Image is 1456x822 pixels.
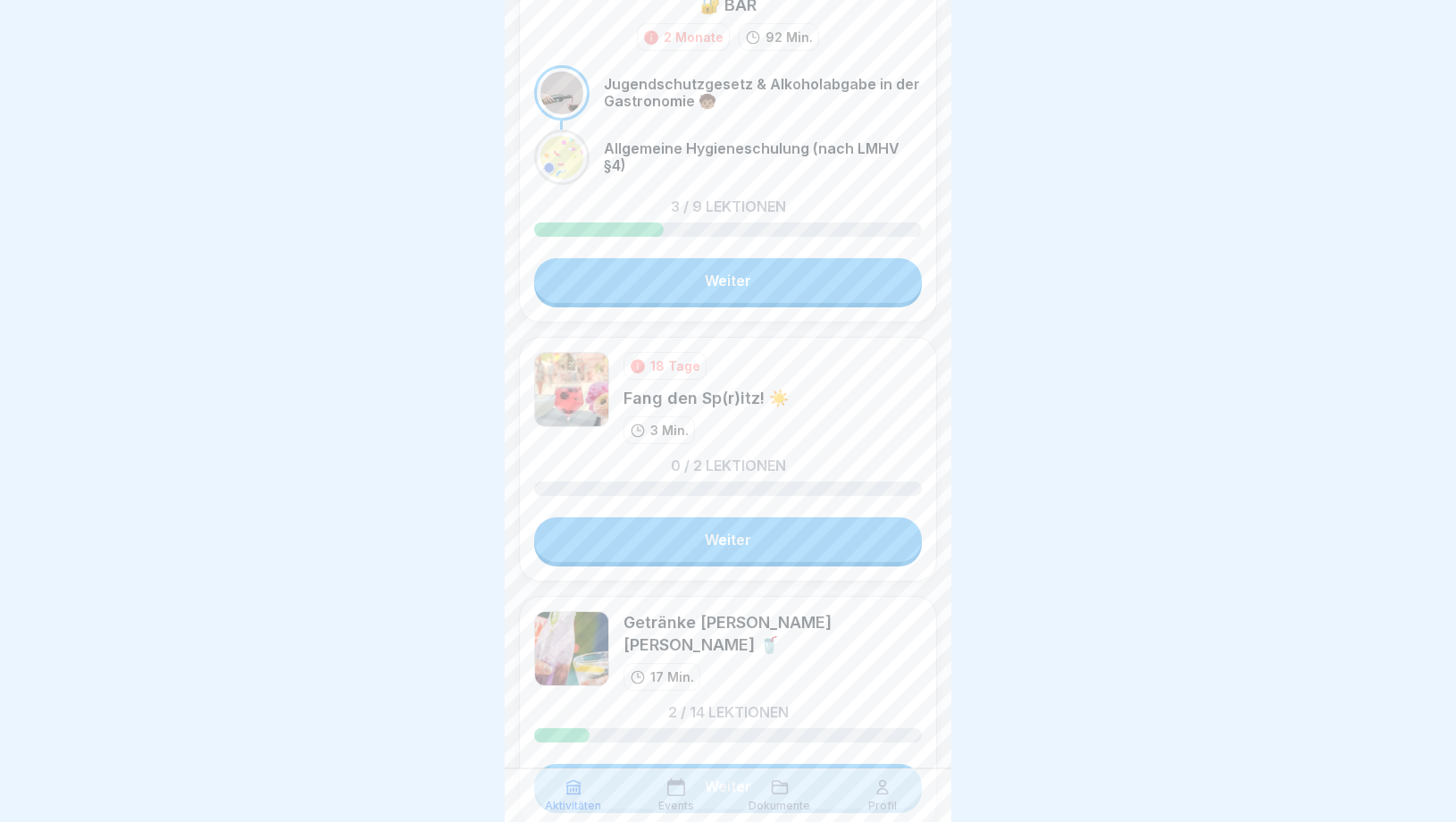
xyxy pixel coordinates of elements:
p: Profil [868,800,897,812]
a: Weiter [534,258,922,303]
a: Weiter [534,764,922,809]
p: Dokumente [749,800,810,812]
a: Weiter [534,517,922,562]
img: mulypnzp5iwaud4jbn7vt4vl.png [534,611,609,686]
p: 3 / 9 Lektionen [671,199,786,214]
div: 18 Tage [650,356,700,375]
p: Allgemeine Hygieneschulung (nach LMHV §4) [604,140,922,174]
p: 2 / 14 Lektionen [668,705,789,719]
p: 17 Min. [650,667,694,686]
p: Events [658,800,694,812]
div: Fang den Sp(r)itz! ☀️ [623,387,789,409]
div: Getränke [PERSON_NAME] [PERSON_NAME] 🥤 [623,611,922,656]
img: lisxt29zix8d85hqugm5p1kp.png [534,352,609,427]
p: 3 Min. [650,421,689,440]
div: 2 Monate [664,28,724,46]
p: 0 / 2 Lektionen [671,458,786,473]
p: Jugendschutzgesetz & Alkoholabgabe in der Gastronomie 🧒🏽 [604,76,922,110]
p: 92 Min. [766,28,813,46]
p: Aktivitäten [545,800,601,812]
